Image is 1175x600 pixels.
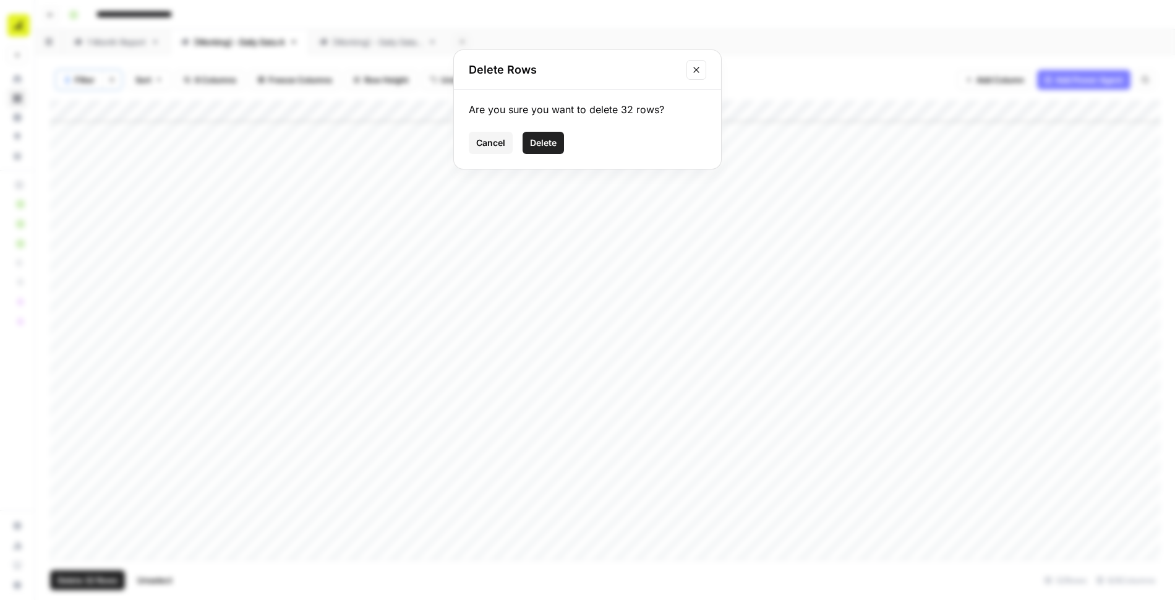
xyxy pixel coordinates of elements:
[686,60,706,80] button: Close modal
[530,137,557,149] span: Delete
[469,102,706,117] div: Are you sure you want to delete 32 rows?
[469,61,679,79] h2: Delete Rows
[469,132,513,154] button: Cancel
[476,137,505,149] span: Cancel
[523,132,564,154] button: Delete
